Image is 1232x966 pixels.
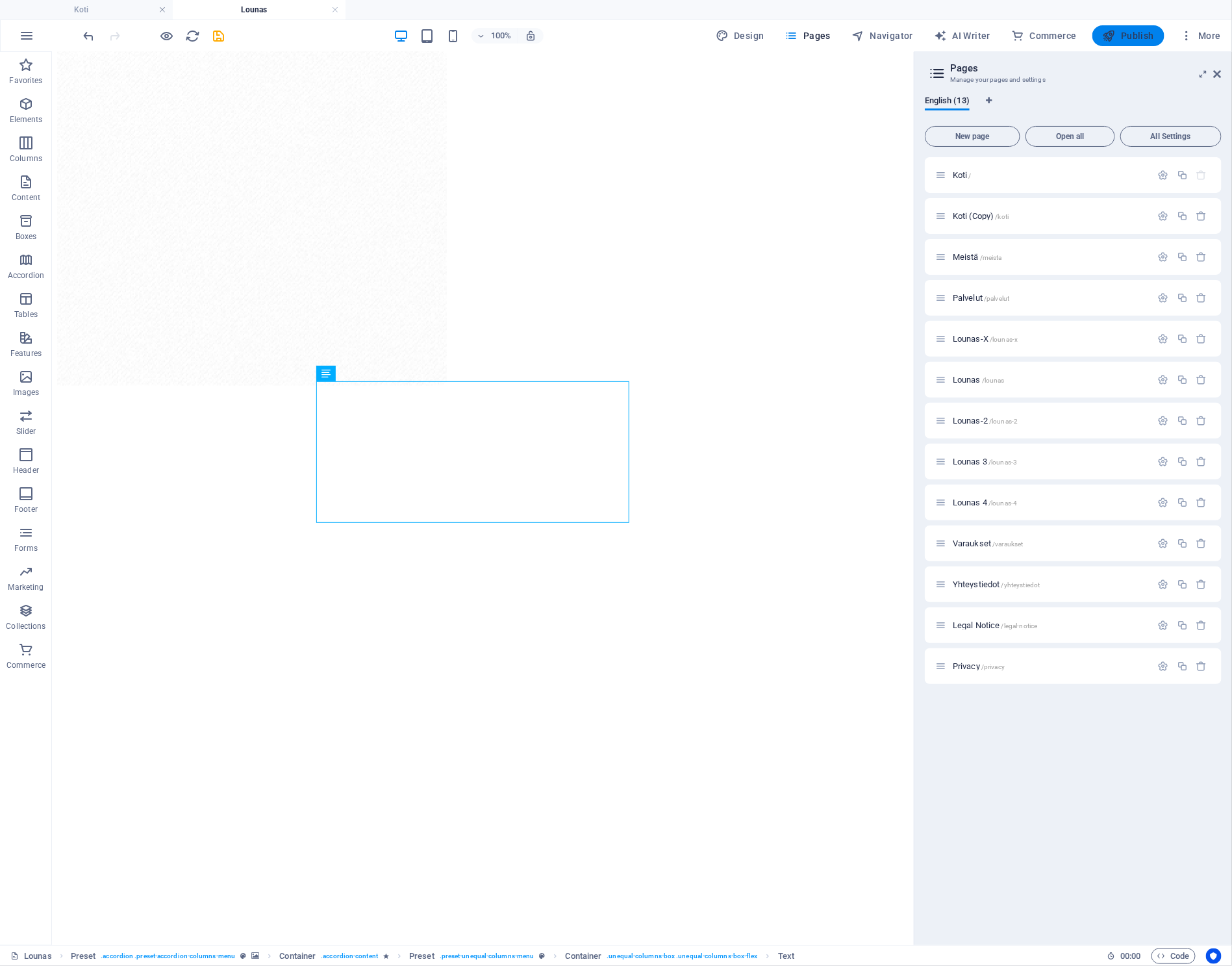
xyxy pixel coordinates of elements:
span: Design [716,29,764,42]
span: Click to select. Double-click to edit [279,948,316,964]
span: Click to open page [953,539,1024,548]
nav: breadcrumb [71,948,795,964]
div: Yhteystiedot/yhteystiedot [949,580,1151,589]
h3: Manage your pages and settings [950,74,1196,86]
div: Remove [1196,497,1207,508]
span: Click to open page [953,334,1018,344]
p: Favorites [9,75,42,86]
button: All Settings [1120,126,1222,147]
span: Publish [1103,29,1154,42]
div: Settings [1158,292,1169,303]
div: Remove [1196,333,1207,344]
button: Open all [1025,126,1115,147]
div: Remove [1196,210,1207,222]
p: Columns [10,153,42,164]
p: Commerce [6,660,45,670]
p: Accordion [8,270,44,281]
div: Settings [1158,620,1169,631]
span: . accordion-content [321,948,378,964]
span: /meista [980,254,1002,261]
p: Tables [14,309,38,320]
h2: Pages [950,62,1222,74]
button: Design [710,25,770,46]
div: Lounas-2/lounas-2 [949,416,1151,425]
i: This element is a customizable preset [240,952,246,960]
div: Duplicate [1177,415,1188,426]
p: Footer [14,504,38,515]
button: More [1175,25,1226,46]
div: Lounas 4/lounas-4 [949,498,1151,507]
div: Duplicate [1177,538,1188,549]
div: Settings [1158,661,1169,672]
span: /privacy [981,663,1005,670]
span: 00 00 [1120,948,1140,964]
p: Marketing [8,582,44,592]
div: Remove [1196,579,1207,590]
span: Click to select. Double-click to edit [566,948,602,964]
div: Remove [1196,374,1207,385]
span: Click to open page [953,416,1018,426]
div: Duplicate [1177,170,1188,181]
div: Lounas/lounas [949,375,1151,384]
span: All Settings [1126,133,1216,140]
span: Click to select. Double-click to edit [778,948,794,964]
div: Remove [1196,538,1207,549]
button: Commerce [1006,25,1082,46]
i: Reload page [186,29,201,44]
button: New page [925,126,1020,147]
i: Save (Ctrl+S) [212,29,227,44]
div: Duplicate [1177,456,1188,467]
div: Remove [1196,661,1207,672]
span: English (13) [925,93,970,111]
div: Koti/ [949,171,1151,179]
div: Remove [1196,620,1207,631]
p: Content [12,192,40,203]
p: Features [10,348,42,359]
span: Click to open page [953,661,1005,671]
span: . accordion .preset-accordion-columns-menu [101,948,235,964]
button: Code [1151,948,1196,964]
span: /legal-notice [1001,622,1038,629]
h4: Lounas [173,3,346,17]
i: This element contains a background [251,952,259,960]
div: Settings [1158,170,1169,181]
p: Images [13,387,40,398]
span: /koti [996,213,1009,220]
p: Boxes [16,231,37,242]
div: Settings [1158,497,1169,508]
div: Remove [1196,251,1207,262]
span: Click to open page [953,620,1037,630]
button: save [211,28,227,44]
i: Element contains an animation [383,952,389,960]
span: / [969,172,972,179]
button: Pages [780,25,836,46]
div: Duplicate [1177,292,1188,303]
i: On resize automatically adjust zoom level to fit chosen device. [525,30,536,42]
span: Navigator [851,29,913,42]
span: Click to open page [953,579,1040,589]
div: Settings [1158,538,1169,549]
button: AI Writer [929,25,996,46]
div: Duplicate [1177,497,1188,508]
span: /lounas-4 [988,500,1017,507]
span: /yhteystiedot [1001,581,1040,589]
div: Remove [1196,415,1207,426]
span: /varaukset [992,540,1023,548]
div: Settings [1158,456,1169,467]
span: Pages [785,29,831,42]
i: This element is a customizable preset [539,952,545,960]
span: . unequal-columns-box .unequal-columns-box-flex [607,948,758,964]
div: Duplicate [1177,620,1188,631]
span: Click to open page [953,211,1009,221]
button: Usercentrics [1206,948,1222,964]
a: Click to cancel selection. Double-click to open Pages [10,948,52,964]
span: /lounas-x [990,336,1018,343]
span: Click to open page [953,375,1005,385]
div: Settings [1158,579,1169,590]
h6: Session time [1107,948,1141,964]
div: Meistä/meista [949,253,1151,261]
div: Design (Ctrl+Alt+Y) [710,25,770,46]
span: Click to open page [953,457,1017,466]
div: Settings [1158,251,1169,262]
div: Lounas 3/lounas-3 [949,457,1151,466]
